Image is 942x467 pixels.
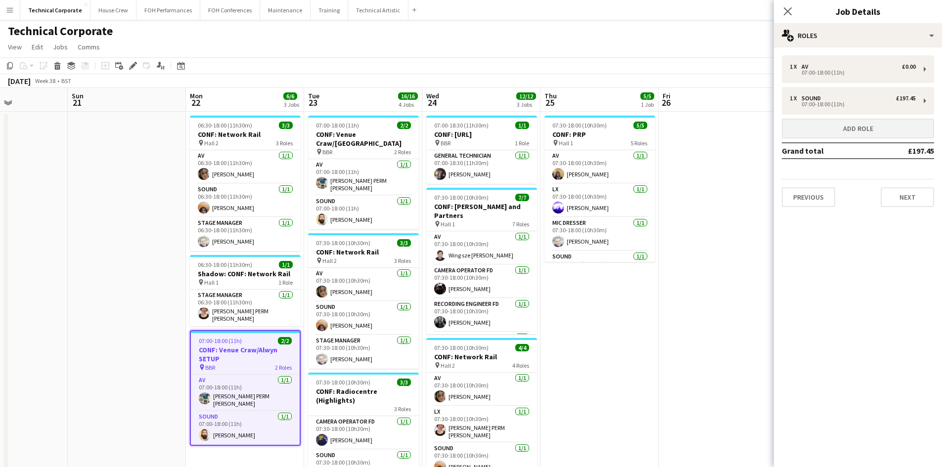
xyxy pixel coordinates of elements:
[190,330,301,446] app-job-card: 07:00-18:00 (11h)2/2CONF: Venue Craw/Alwyn SETUP BBR2 RolesAV1/107:00-18:00 (11h)[PERSON_NAME] PE...
[426,188,537,334] div: 07:30-18:00 (10h30m)7/7CONF: [PERSON_NAME] and Partners Hall 17 RolesAV1/107:30-18:00 (10h30m)Win...
[322,257,337,264] span: Hall 2
[191,345,300,363] h3: CONF: Venue Craw/Alwyn SETUP
[20,0,90,20] button: Technical Corporate
[316,122,359,129] span: 07:00-18:00 (11h)
[426,202,537,220] h3: CONF: [PERSON_NAME] and Partners
[8,76,31,86] div: [DATE]
[311,0,348,20] button: Training
[790,63,802,70] div: 1 x
[74,41,104,53] a: Comms
[199,337,242,344] span: 07:00-18:00 (11h)
[640,92,654,100] span: 5/5
[204,279,219,286] span: Hall 1
[308,248,419,256] h3: CONF: Network Rail
[308,387,419,405] h3: CONF: Radiocentre (Highlights)
[190,116,301,251] app-job-card: 06:30-18:00 (11h30m)3/3CONF: Network Rail Hall 23 RolesAV1/106:30-18:00 (11h30m)[PERSON_NAME]Soun...
[394,405,411,413] span: 3 Roles
[426,265,537,298] app-card-role: Camera Operator FD1/107:30-18:00 (10h30m)[PERSON_NAME]
[307,97,319,108] span: 23
[441,362,455,369] span: Hall 2
[190,130,301,139] h3: CONF: Network Rail
[397,379,411,386] span: 3/3
[276,139,293,147] span: 3 Roles
[190,269,301,278] h3: Shadow: CONF: Network Rail
[308,196,419,229] app-card-role: Sound1/107:00-18:00 (11h)[PERSON_NAME]
[53,42,68,51] span: Jobs
[559,139,573,147] span: Hall 1
[426,116,537,184] div: 07:00-18:30 (11h30m)1/1CONF: [URL] BBR1 RoleGeneral Technician1/107:00-18:30 (11h30m)[PERSON_NAME]
[544,150,655,184] app-card-role: AV1/107:30-18:00 (10h30m)[PERSON_NAME]
[190,217,301,251] app-card-role: Stage Manager1/106:30-18:00 (11h30m)[PERSON_NAME]
[4,41,26,53] a: View
[394,257,411,264] span: 3 Roles
[90,0,136,20] button: House Crew
[802,95,825,102] div: Sound
[190,184,301,217] app-card-role: Sound1/106:30-18:00 (11h30m)[PERSON_NAME]
[72,91,84,100] span: Sun
[663,91,671,100] span: Fri
[517,101,536,108] div: 3 Jobs
[308,130,419,148] h3: CONF: Venue Craw/[GEOGRAPHIC_DATA]
[902,63,916,70] div: £0.00
[70,97,84,108] span: 21
[284,101,299,108] div: 3 Jobs
[426,406,537,443] app-card-role: LX1/107:30-18:00 (10h30m)[PERSON_NAME] PERM [PERSON_NAME]
[661,97,671,108] span: 26
[802,63,812,70] div: AV
[204,139,219,147] span: Hall 2
[544,116,655,262] app-job-card: 07:30-18:00 (10h30m)5/5CONF: PRP Hall 15 RolesAV1/107:30-18:00 (10h30m)[PERSON_NAME]LX1/107:30-18...
[190,255,301,326] app-job-card: 06:30-18:00 (11h30m)1/1Shadow: CONF: Network Rail Hall 11 RoleStage Manager1/106:30-18:00 (11h30m...
[790,70,916,75] div: 07:00-18:00 (11h)
[544,91,557,100] span: Thu
[641,101,654,108] div: 1 Job
[512,362,529,369] span: 4 Roles
[441,139,450,147] span: BBR
[308,159,419,196] app-card-role: AV1/107:00-18:00 (11h)[PERSON_NAME] PERM [PERSON_NAME]
[308,233,419,369] app-job-card: 07:30-18:00 (10h30m)3/3CONF: Network Rail Hall 23 RolesAV1/107:30-18:00 (10h30m)[PERSON_NAME]Soun...
[8,24,113,39] h1: Technical Corporate
[191,411,300,445] app-card-role: Sound1/107:00-18:00 (11h)[PERSON_NAME]
[881,187,934,207] button: Next
[28,41,47,53] a: Edit
[308,301,419,335] app-card-role: Sound1/107:30-18:00 (10h30m)[PERSON_NAME]
[544,251,655,288] app-card-role: Sound1/107:30-18:00 (10h30m)
[515,122,529,129] span: 1/1
[515,139,529,147] span: 1 Role
[398,92,418,100] span: 16/16
[61,77,71,85] div: BST
[515,194,529,201] span: 7/7
[316,379,370,386] span: 07:30-18:00 (10h30m)
[790,102,916,107] div: 07:00-18:00 (11h)
[434,344,489,351] span: 07:30-18:00 (10h30m)
[8,42,22,51] span: View
[441,220,455,228] span: Hall 1
[308,416,419,450] app-card-role: Camera Operator FD1/107:30-18:00 (10h30m)[PERSON_NAME]
[434,194,489,201] span: 07:30-18:00 (10h30m)
[782,143,875,159] td: Grand total
[425,97,439,108] span: 24
[774,5,942,18] h3: Job Details
[308,91,319,100] span: Tue
[397,239,411,247] span: 3/3
[515,344,529,351] span: 4/4
[426,373,537,406] app-card-role: AV1/107:30-18:00 (10h30m)[PERSON_NAME]
[434,122,489,129] span: 07:00-18:30 (11h30m)
[322,148,332,156] span: BBR
[774,24,942,47] div: Roles
[190,290,301,326] app-card-role: Stage Manager1/106:30-18:00 (11h30m)[PERSON_NAME] PERM [PERSON_NAME]
[308,116,419,229] app-job-card: 07:00-18:00 (11h)2/2CONF: Venue Craw/[GEOGRAPHIC_DATA] BBR2 RolesAV1/107:00-18:00 (11h)[PERSON_NA...
[205,364,215,371] span: BBR
[552,122,607,129] span: 07:30-18:00 (10h30m)
[191,375,300,411] app-card-role: AV1/107:00-18:00 (11h)[PERSON_NAME] PERM [PERSON_NAME]
[399,101,417,108] div: 4 Jobs
[278,279,293,286] span: 1 Role
[790,95,802,102] div: 1 x
[188,97,203,108] span: 22
[78,42,100,51] span: Comms
[33,77,57,85] span: Week 38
